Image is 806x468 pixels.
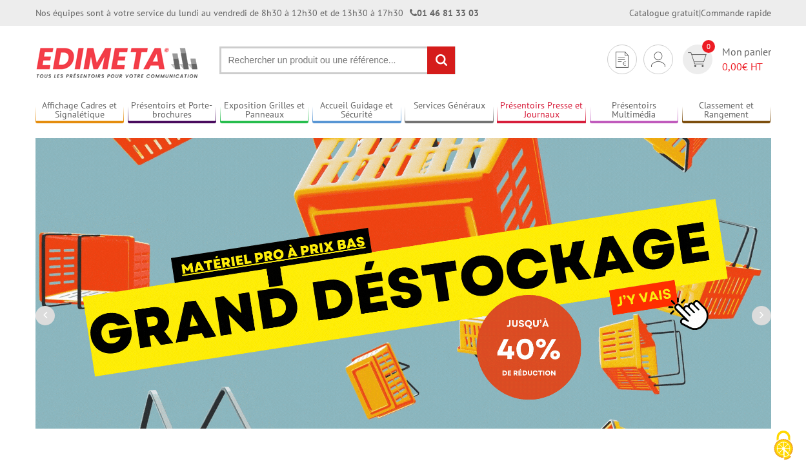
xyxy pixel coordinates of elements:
[629,6,771,19] div: |
[497,100,586,121] a: Présentoirs Presse et Journaux
[688,52,707,67] img: devis rapide
[410,7,479,19] strong: 01 46 81 33 03
[312,100,401,121] a: Accueil Guidage et Sécurité
[701,7,771,19] a: Commande rapide
[651,52,665,67] img: devis rapide
[219,46,456,74] input: Rechercher un produit ou une référence...
[722,60,742,73] span: 0,00
[761,424,806,468] button: Cookies (fenêtre modale)
[35,100,125,121] a: Affichage Cadres et Signalétique
[35,6,479,19] div: Nos équipes sont à votre service du lundi au vendredi de 8h30 à 12h30 et de 13h30 à 17h30
[722,45,771,74] span: Mon panier
[220,100,309,121] a: Exposition Grilles et Panneaux
[629,7,699,19] a: Catalogue gratuit
[35,39,200,86] img: Présentoir, panneau, stand - Edimeta - PLV, affichage, mobilier bureau, entreprise
[128,100,217,121] a: Présentoirs et Porte-brochures
[682,100,771,121] a: Classement et Rangement
[722,59,771,74] span: € HT
[616,52,629,68] img: devis rapide
[405,100,494,121] a: Services Généraux
[427,46,455,74] input: rechercher
[702,40,715,53] span: 0
[680,45,771,74] a: devis rapide 0 Mon panier 0,00€ HT
[767,429,800,462] img: Cookies (fenêtre modale)
[590,100,679,121] a: Présentoirs Multimédia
